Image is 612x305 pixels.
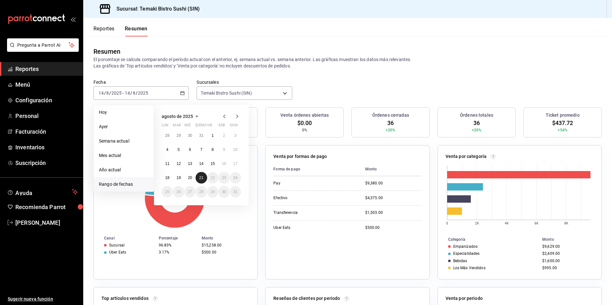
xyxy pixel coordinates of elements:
div: Pay [273,181,337,186]
button: 24 de agosto de 2025 [230,172,241,184]
th: Monto [360,162,422,176]
input: -- [106,90,109,96]
button: open_drawer_menu [70,17,76,22]
div: Sucursal [109,243,125,247]
span: - [123,90,124,96]
div: Los Más Vendidos [453,266,486,270]
button: 22 de agosto de 2025 [207,172,218,184]
button: 7 de agosto de 2025 [196,144,207,155]
button: 17 de agosto de 2025 [230,158,241,169]
div: $2,409.00 [542,251,591,256]
abbr: 16 de agosto de 2025 [222,161,226,166]
abbr: viernes [207,123,212,130]
button: 19 de agosto de 2025 [173,172,184,184]
p: Venta por formas de pago [273,153,327,160]
div: Uber Eats [109,250,126,254]
h3: Sucursal: Temaki Bistro Sushi (SIN) [111,5,200,13]
button: Pregunta a Parrot AI [7,38,79,52]
button: 10 de agosto de 2025 [230,144,241,155]
span: Configuración [15,96,78,105]
button: 28 de agosto de 2025 [196,186,207,198]
button: 20 de agosto de 2025 [184,172,196,184]
span: Pregunta a Parrot AI [17,42,69,49]
abbr: 4 de agosto de 2025 [166,147,168,152]
span: Rango de fechas [99,181,149,188]
button: 18 de agosto de 2025 [162,172,173,184]
button: 6 de agosto de 2025 [184,144,196,155]
span: 36 [473,119,480,127]
button: 3 de agosto de 2025 [230,130,241,141]
abbr: 15 de agosto de 2025 [211,161,215,166]
button: Reportes [93,26,115,36]
abbr: 5 de agosto de 2025 [178,147,180,152]
button: 29 de julio de 2025 [173,130,184,141]
abbr: 7 de agosto de 2025 [200,147,203,152]
button: 13 de agosto de 2025 [184,158,196,169]
abbr: miércoles [184,123,190,130]
button: 31 de julio de 2025 [196,130,207,141]
span: +54% [558,127,568,133]
span: Año actual [99,167,149,173]
h3: Ticket promedio [546,112,580,119]
div: 3.17% [159,250,197,254]
abbr: 18 de agosto de 2025 [165,176,169,180]
abbr: 3 de agosto de 2025 [234,133,237,138]
h3: Venta órdenes abiertas [280,112,329,119]
text: 8K [564,222,568,225]
span: Personal [15,112,78,120]
abbr: 12 de agosto de 2025 [176,161,181,166]
span: Facturación [15,127,78,136]
input: ---- [138,90,149,96]
span: / [130,90,132,96]
div: $995.00 [542,266,591,270]
div: $4,375.00 [365,195,422,201]
label: Fecha [93,80,189,84]
div: $15,258.00 [202,243,247,247]
abbr: 30 de agosto de 2025 [222,190,226,194]
abbr: jueves [196,123,233,130]
button: agosto de 2025 [162,113,201,120]
abbr: lunes [162,123,168,130]
abbr: 17 de agosto de 2025 [233,161,238,166]
abbr: 25 de agosto de 2025 [165,190,169,194]
abbr: 28 de julio de 2025 [165,133,169,138]
text: 6K [535,222,539,225]
abbr: 21 de agosto de 2025 [199,176,203,180]
div: $500.00 [202,250,247,254]
abbr: sábado [218,123,225,130]
abbr: 31 de agosto de 2025 [233,190,238,194]
abbr: domingo [230,123,238,130]
button: 8 de agosto de 2025 [207,144,218,155]
abbr: 30 de julio de 2025 [188,133,192,138]
button: 4 de agosto de 2025 [162,144,173,155]
abbr: 11 de agosto de 2025 [165,161,169,166]
p: El porcentaje se calcula comparando el período actual con el anterior, ej. semana actual vs. sema... [93,56,602,69]
span: Menú [15,80,78,89]
input: ---- [111,90,122,96]
abbr: martes [173,123,181,130]
button: 15 de agosto de 2025 [207,158,218,169]
div: $9,629.00 [542,244,591,249]
abbr: 31 de julio de 2025 [199,133,203,138]
input: -- [98,90,104,96]
span: [PERSON_NAME] [15,218,78,227]
div: Resumen [93,47,120,56]
p: Venta por periodo [446,295,483,302]
p: Venta por categoría [446,153,487,160]
span: $437.72 [552,119,573,127]
span: Semana actual [99,138,149,145]
th: Porcentaje [156,235,199,242]
button: 1 de agosto de 2025 [207,130,218,141]
span: Inventarios [15,143,78,152]
button: 9 de agosto de 2025 [218,144,229,155]
div: Uber Eats [273,225,337,231]
a: Pregunta a Parrot AI [4,46,79,53]
div: $1,600.00 [542,259,591,263]
abbr: 6 de agosto de 2025 [189,147,191,152]
button: 29 de agosto de 2025 [207,186,218,198]
span: +20% [386,127,396,133]
span: 36 [387,119,394,127]
div: Efectivo [273,195,337,201]
abbr: 29 de julio de 2025 [176,133,181,138]
button: 30 de agosto de 2025 [218,186,229,198]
